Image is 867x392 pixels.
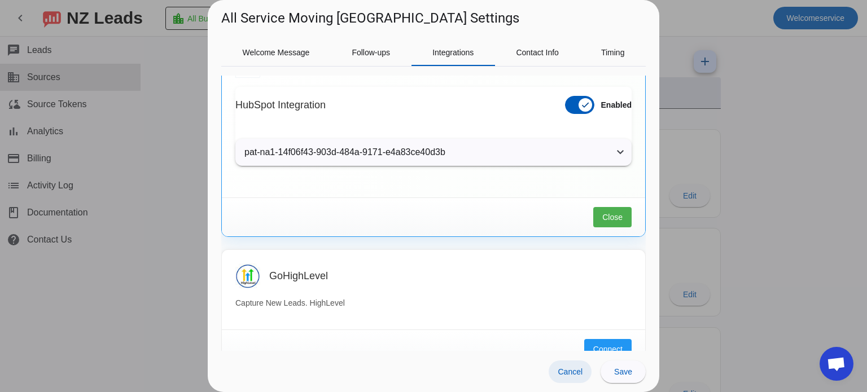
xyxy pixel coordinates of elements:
p: Capture New Leads. HighLevel [235,297,632,309]
div: Open chat [820,347,853,381]
span: Save [614,367,632,376]
h3: HubSpot Integration [235,99,326,111]
h3: GoHighLevel [269,270,328,281]
span: Follow-ups [352,49,390,56]
span: Timing [601,49,625,56]
span: Cancel [558,367,583,376]
span: Close [602,212,623,223]
span: Connect [593,343,623,355]
span: Welcome Message [243,49,310,56]
button: Cancel [549,360,592,383]
h1: All Service Moving [GEOGRAPHIC_DATA] Settings [221,9,519,27]
img: GoHighLevel [235,263,260,288]
button: Save [601,360,646,383]
span: Contact Info [516,49,559,56]
mat-expansion-panel-header: pat-na1-14f06f43-903d-484a-9171-e4a83ce40d3b [235,139,632,166]
button: Connect [584,339,632,359]
button: Close [593,207,632,227]
mat-panel-title: pat-na1-14f06f43-903d-484a-9171-e4a83ce40d3b [244,146,609,159]
span: Integrations [432,49,474,56]
strong: Enabled [601,100,632,109]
